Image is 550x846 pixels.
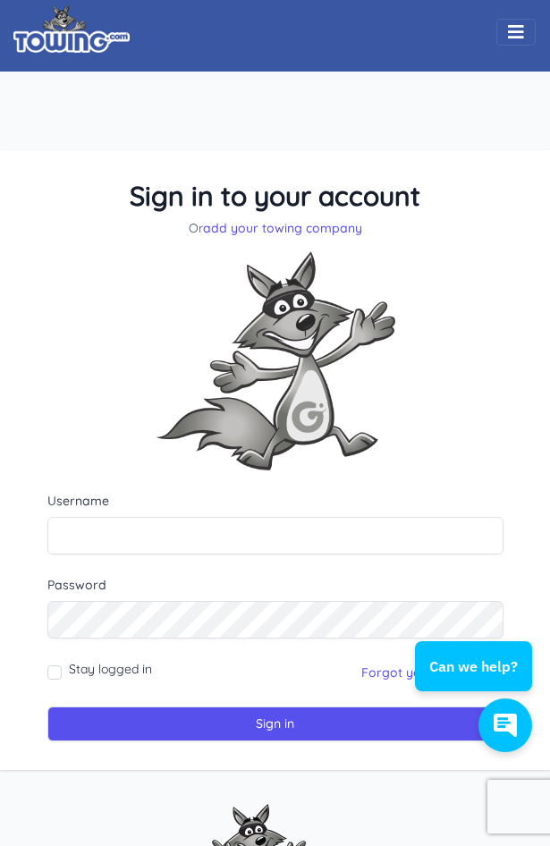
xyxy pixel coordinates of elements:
label: Username [47,492,503,510]
img: Fox-Excited.png [141,237,410,485]
label: Password [47,576,503,594]
label: Stay logged in [69,660,152,678]
p: Or [47,219,503,237]
img: logo.png [13,4,130,53]
a: Forgot your password? [361,664,503,681]
a: add your towing company [203,220,362,236]
iframe: Conversations [403,592,550,770]
h3: Sign in to your account [47,180,503,212]
input: Sign in [47,706,503,741]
